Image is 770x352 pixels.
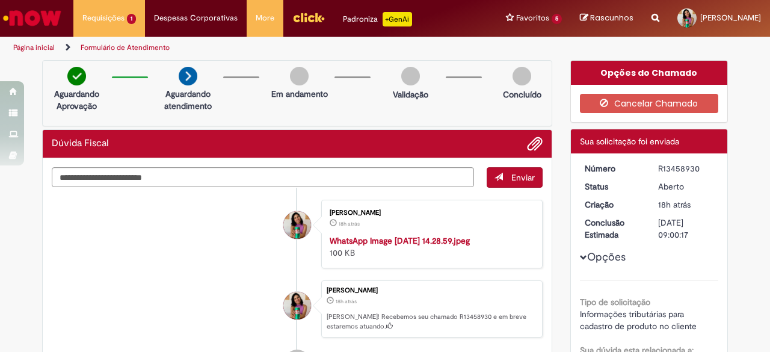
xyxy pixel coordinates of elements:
[513,67,531,85] img: img-circle-grey.png
[487,167,543,188] button: Enviar
[330,235,530,259] div: 100 KB
[52,280,543,338] li: Alanda De Araujo Da Gama Santos
[527,136,543,152] button: Adicionar anexos
[658,181,714,193] div: Aberto
[511,172,535,183] span: Enviar
[330,209,530,217] div: [PERSON_NAME]
[48,88,106,112] p: Aguardando Aprovação
[1,6,63,30] img: ServiceNow
[336,298,357,305] span: 18h atrás
[179,67,197,85] img: arrow-next.png
[658,199,714,211] div: 28/08/2025 16:00:14
[13,43,55,52] a: Página inicial
[127,14,136,24] span: 1
[283,292,311,320] div: Alanda De Araujo Da Gama Santos
[658,162,714,174] div: R13458930
[580,13,633,24] a: Rascunhos
[552,14,562,24] span: 5
[576,162,650,174] dt: Número
[52,167,474,187] textarea: Digite sua mensagem aqui...
[576,181,650,193] dt: Status
[503,88,541,100] p: Concluído
[580,309,697,332] span: Informações tributárias para cadastro de produto no cliente
[330,235,470,246] a: WhatsApp Image [DATE] 14.28.59.jpeg
[658,199,691,210] span: 18h atrás
[590,12,633,23] span: Rascunhos
[327,287,536,294] div: [PERSON_NAME]
[571,61,728,85] div: Opções do Chamado
[292,8,325,26] img: click_logo_yellow_360x200.png
[516,12,549,24] span: Favoritos
[290,67,309,85] img: img-circle-grey.png
[283,211,311,239] div: Alanda De Araujo Da Gama Santos
[576,217,650,241] dt: Conclusão Estimada
[159,88,217,112] p: Aguardando atendimento
[327,312,536,331] p: [PERSON_NAME]! Recebemos seu chamado R13458930 e em breve estaremos atuando.
[580,94,719,113] button: Cancelar Chamado
[67,67,86,85] img: check-circle-green.png
[154,12,238,24] span: Despesas Corporativas
[658,199,691,210] time: 28/08/2025 15:00:14
[401,67,420,85] img: img-circle-grey.png
[52,138,109,149] h2: Dúvida Fiscal Histórico de tíquete
[271,88,328,100] p: Em andamento
[576,199,650,211] dt: Criação
[336,298,357,305] time: 28/08/2025 15:00:14
[256,12,274,24] span: More
[383,12,412,26] p: +GenAi
[700,13,761,23] span: [PERSON_NAME]
[9,37,504,59] ul: Trilhas de página
[339,220,360,227] span: 18h atrás
[393,88,428,100] p: Validação
[343,12,412,26] div: Padroniza
[658,217,714,241] div: [DATE] 09:00:17
[82,12,125,24] span: Requisições
[580,297,650,307] b: Tipo de solicitação
[81,43,170,52] a: Formulário de Atendimento
[580,136,679,147] span: Sua solicitação foi enviada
